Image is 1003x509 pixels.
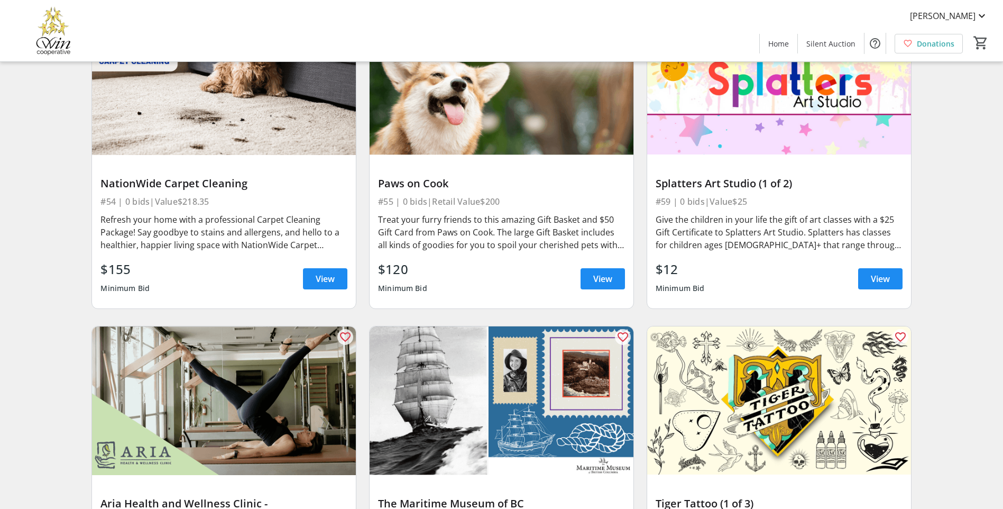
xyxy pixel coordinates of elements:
div: $120 [378,260,427,279]
a: Home [760,34,797,53]
div: $155 [100,260,150,279]
div: Refresh your home with a professional Carpet Cleaning Package! Say goodbye to stains and allergen... [100,213,347,251]
div: #59 | 0 bids | Value $25 [656,194,903,209]
span: Silent Auction [806,38,855,49]
a: View [581,268,625,289]
div: NationWide Carpet Cleaning [100,177,347,190]
div: Minimum Bid [100,279,150,298]
button: [PERSON_NAME] [901,7,997,24]
span: Donations [917,38,954,49]
div: Give the children in your life the gift of art classes with a $25 Gift Certificate to Splatters A... [656,213,903,251]
mat-icon: favorite_outline [616,331,629,343]
div: Splatters Art Studio (1 of 2) [656,177,903,190]
div: Minimum Bid [656,279,705,298]
mat-icon: favorite_outline [339,331,352,343]
div: $12 [656,260,705,279]
span: View [871,272,890,285]
span: View [316,272,335,285]
span: [PERSON_NAME] [910,10,976,22]
div: Treat your furry friends to this amazing Gift Basket and $50 Gift Card from Paws on Cook. The lar... [378,213,625,251]
img: Tiger Tattoo (1 of 3) [647,326,911,475]
a: Donations [895,34,963,53]
img: Paws on Cook [370,6,633,155]
img: Aria Health and Wellness Clinic - Chiropractic Exam & Posture Assessment [92,326,356,475]
button: Help [864,33,886,54]
div: #54 | 0 bids | Value $218.35 [100,194,347,209]
span: View [593,272,612,285]
img: NationWide Carpet Cleaning [92,6,356,155]
a: View [858,268,903,289]
a: View [303,268,347,289]
button: Cart [971,33,990,52]
img: Victoria Women In Need Community Cooperative's Logo [6,4,100,57]
div: #55 | 0 bids | Retail Value $200 [378,194,625,209]
img: Splatters Art Studio (1 of 2) [647,6,911,155]
span: Home [768,38,789,49]
div: Minimum Bid [378,279,427,298]
div: Paws on Cook [378,177,625,190]
img: The Maritime Museum of BC [370,326,633,475]
a: Silent Auction [798,34,864,53]
mat-icon: favorite_outline [894,331,907,343]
